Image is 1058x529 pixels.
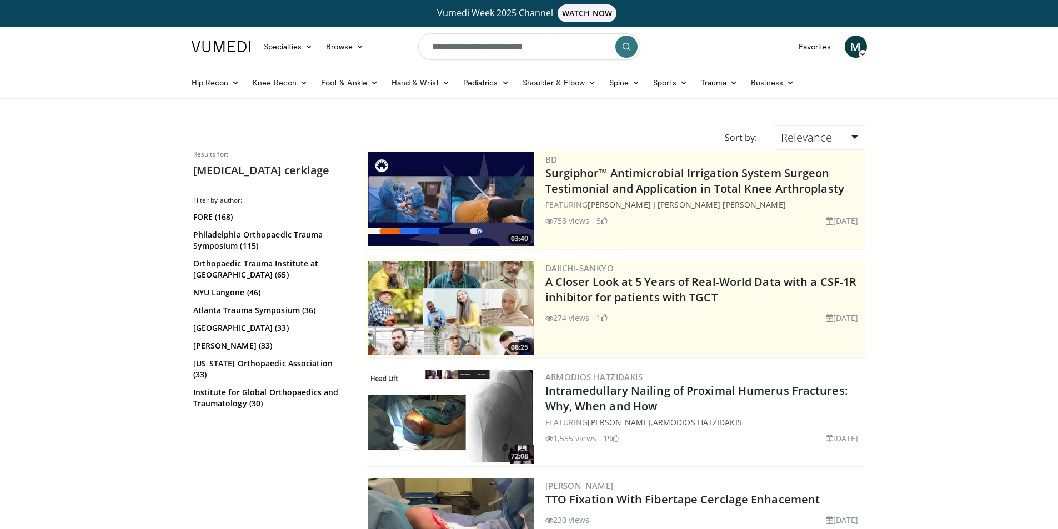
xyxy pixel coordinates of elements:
a: Vumedi Week 2025 ChannelWATCH NOW [193,4,865,22]
a: [US_STATE] Orthopaedic Association (33) [193,358,346,380]
a: Atlanta Trauma Symposium (36) [193,305,346,316]
a: Spine [603,72,646,94]
div: FEATURING [545,199,863,210]
a: [GEOGRAPHIC_DATA] (33) [193,323,346,334]
span: Relevance [781,130,832,145]
p: Results for: [193,150,349,159]
a: Armodios Hatzidakis [653,417,742,427]
li: [DATE] [826,514,859,526]
a: Pediatrics [457,72,516,94]
h2: [MEDICAL_DATA] cerklage [193,163,349,178]
a: Surgiphor™ Antimicrobial Irrigation System Surgeon Testimonial and Application in Total Knee Arth... [545,165,844,196]
a: Orthopaedic Trauma Institute at [GEOGRAPHIC_DATA] (65) [193,258,346,280]
input: Search topics, interventions [418,33,640,60]
li: [DATE] [826,432,859,444]
a: NYU Langone (46) [193,287,346,298]
a: Foot & Ankle [314,72,385,94]
a: Business [744,72,801,94]
a: Armodios Hatzidakis [545,371,643,382]
a: [PERSON_NAME] J [PERSON_NAME] [PERSON_NAME] [588,199,785,210]
a: Sports [646,72,694,94]
img: 2294a05c-9c78-43a3-be21-f98653b8503a.300x170_q85_crop-smart_upscale.jpg [368,370,534,464]
a: FORE (168) [193,211,346,223]
li: 5 [596,215,608,226]
span: WATCH NOW [558,4,616,22]
div: FEATURING , [545,416,863,428]
a: Specialties [257,36,320,58]
a: Daiichi-Sankyo [545,263,614,274]
a: Shoulder & Elbow [516,72,603,94]
a: 06:25 [368,261,534,355]
a: [PERSON_NAME] [588,417,650,427]
a: Intramedullary Nailing of Proximal Humerus Fractures: Why, When and How [545,383,848,414]
li: 230 views [545,514,590,526]
li: [DATE] [826,312,859,324]
span: 03:40 [508,234,531,244]
li: 19 [603,432,619,444]
a: [PERSON_NAME] [545,480,614,491]
a: BD [545,154,558,165]
a: TTO Fixation With Fibertape Cerclage Enhacement [545,492,820,507]
a: Trauma [694,72,745,94]
a: Favorites [792,36,838,58]
a: Relevance [774,125,865,150]
a: M [845,36,867,58]
li: 1,555 views [545,432,596,444]
a: 72:08 [368,370,534,464]
a: 03:40 [368,152,534,246]
a: A Closer Look at 5 Years of Real-World Data with a CSF-1R inhibitor for patients with TGCT [545,274,857,305]
li: 274 views [545,312,590,324]
a: Hip Recon [185,72,247,94]
a: Hand & Wrist [385,72,457,94]
span: 06:25 [508,342,531,352]
img: VuMedi Logo [192,41,250,52]
h3: Filter by author: [193,196,349,205]
li: 758 views [545,215,590,226]
li: [DATE] [826,215,859,226]
div: Sort by: [716,125,765,150]
a: Institute for Global Orthopaedics and Traumatology (30) [193,387,346,409]
a: Philadelphia Orthopaedic Trauma Symposium (115) [193,229,346,251]
img: 70422da6-974a-44ac-bf9d-78c82a89d891.300x170_q85_crop-smart_upscale.jpg [368,152,534,246]
a: [PERSON_NAME] (33) [193,340,346,351]
a: Knee Recon [246,72,314,94]
img: 93c22cae-14d1-47f0-9e4a-a244e824b022.png.300x170_q85_crop-smart_upscale.jpg [368,261,534,355]
span: 72:08 [508,451,531,461]
li: 1 [596,312,608,324]
a: Browse [319,36,370,58]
